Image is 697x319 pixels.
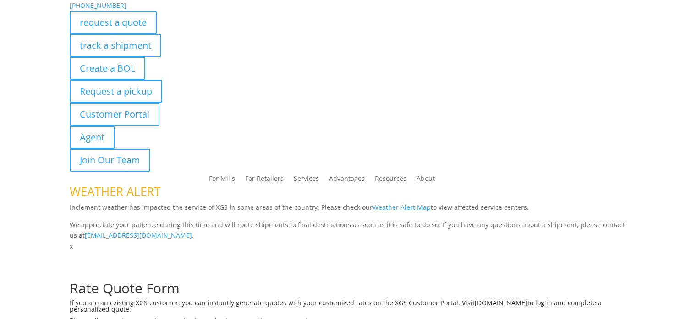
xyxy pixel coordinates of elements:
[70,202,627,219] p: Inclement weather has impacted the service of XGS in some areas of the country. Please check our ...
[70,270,627,281] p: Complete the form below for a customized quote based on your shipping needs.
[70,183,160,200] span: WEATHER ALERT
[70,80,162,103] a: Request a pickup
[85,231,192,240] a: [EMAIL_ADDRESS][DOMAIN_NAME]
[70,219,627,241] p: We appreciate your patience during this time and will route shipments to final destinations as so...
[70,1,126,10] a: [PHONE_NUMBER]
[417,175,435,185] a: About
[70,298,475,307] span: If you are an existing XGS customer, you can instantly generate quotes with your customized rates...
[70,34,161,57] a: track a shipment
[329,175,365,185] a: Advantages
[70,149,150,172] a: Join Our Team
[294,175,319,185] a: Services
[70,126,115,149] a: Agent
[245,175,284,185] a: For Retailers
[70,57,145,80] a: Create a BOL
[70,252,627,270] h1: Request a Quote
[70,281,627,300] h1: Rate Quote Form
[70,298,602,313] span: to log in and complete a personalized quote.
[70,241,627,252] p: x
[70,11,157,34] a: request a quote
[70,103,159,126] a: Customer Portal
[373,203,431,212] a: Weather Alert Map
[375,175,406,185] a: Resources
[209,175,235,185] a: For Mills
[475,298,527,307] a: [DOMAIN_NAME]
